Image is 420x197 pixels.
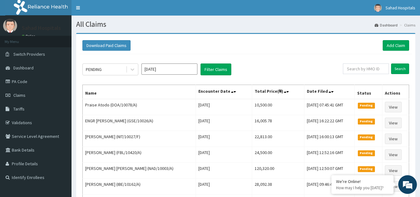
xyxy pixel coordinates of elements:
a: Dashboard [375,22,398,28]
td: 120,320.00 [252,163,304,179]
th: Status [355,85,382,99]
td: [PERSON_NAME] (FBL/10420/A) [83,147,196,163]
td: [DATE] [196,131,252,147]
td: [DATE] [196,99,252,115]
td: [DATE] [196,179,252,195]
th: Date Filed [304,85,355,99]
span: Pending [358,134,375,140]
th: Encounter Date [196,85,252,99]
a: Add Claim [383,40,409,51]
td: 28,092.38 [252,179,304,195]
td: [PERSON_NAME] (NIT/10027/F) [83,131,196,147]
td: [DATE] 16:22:22 GMT [304,115,355,131]
td: 24,500.00 [252,147,304,163]
span: Sahad Hospitals [385,5,415,11]
input: Search by HMO ID [343,63,389,74]
li: Claims [398,22,415,28]
td: [DATE] 16:00:13 GMT [304,131,355,147]
a: View [385,118,402,128]
td: ENGR [PERSON_NAME] (GSE/10026/A) [83,115,196,131]
th: Actions [382,85,409,99]
td: [DATE] 12:50:07 GMT [304,163,355,179]
th: Name [83,85,196,99]
input: Select Month and Year [141,63,197,75]
td: 22,813.00 [252,131,304,147]
td: [DATE] [196,147,252,163]
td: [DATE] 09:46:48 GMT [304,179,355,195]
td: Praise Atodo (DOA/10078/A) [83,99,196,115]
a: View [385,102,402,112]
span: Pending [358,103,375,108]
div: PENDING [86,66,102,73]
span: Pending [358,150,375,156]
td: [PERSON_NAME] (IBE/10162/A) [83,179,196,195]
span: Switch Providers [13,51,45,57]
td: [PERSON_NAME] [PERSON_NAME] (NAD/10003/A) [83,163,196,179]
a: Online [22,34,37,38]
p: Sahad Hospitals [22,25,61,31]
a: View [385,149,402,160]
td: [DATE] [196,115,252,131]
td: 16,005.78 [252,115,304,131]
h1: All Claims [76,20,415,28]
p: How may I help you today? [336,185,389,190]
button: Download Paid Claims [82,40,131,51]
span: Tariffs [13,106,25,112]
input: Search [391,63,409,74]
span: Pending [358,166,375,172]
div: We're Online! [336,179,389,184]
td: [DATE] 07:45:41 GMT [304,99,355,115]
td: [DATE] [196,163,252,179]
img: User Image [3,19,17,33]
span: Claims [13,92,25,98]
a: View [385,134,402,144]
th: Total Price(₦) [252,85,304,99]
td: [DATE] 12:52:16 GMT [304,147,355,163]
td: 10,500.00 [252,99,304,115]
img: User Image [374,4,382,12]
span: Dashboard [13,65,34,71]
a: View [385,165,402,176]
span: Pending [358,119,375,124]
button: Filter Claims [201,63,231,75]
